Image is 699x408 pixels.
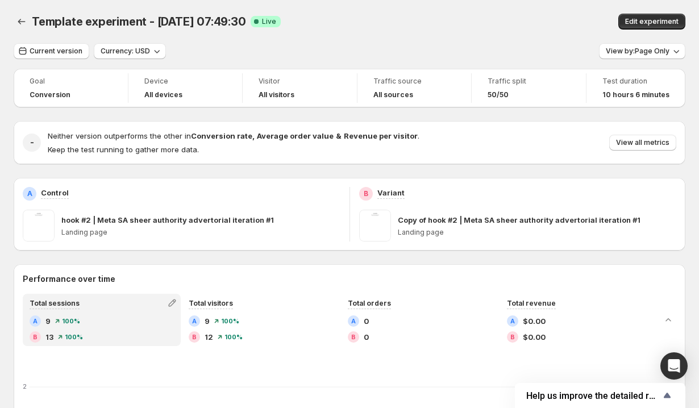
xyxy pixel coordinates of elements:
[351,334,356,340] h2: B
[377,187,405,198] p: Variant
[14,43,89,59] button: Current version
[27,189,32,198] h2: A
[660,352,688,380] div: Open Intercom Messenger
[602,76,669,101] a: Test duration10 hours 6 minutes
[144,77,227,86] span: Device
[348,299,391,307] span: Total orders
[523,315,546,327] span: $0.00
[510,318,515,324] h2: A
[33,318,38,324] h2: A
[625,17,679,26] span: Edit experiment
[48,131,419,140] span: Neither version outperforms the other in .
[262,17,276,26] span: Live
[224,334,243,340] span: 100 %
[510,334,515,340] h2: B
[660,312,676,328] button: Collapse chart
[259,90,294,99] h4: All visitors
[45,315,51,327] span: 9
[526,389,674,402] button: Show survey - Help us improve the detailed report for A/B campaigns
[488,76,570,101] a: Traffic split50/50
[364,315,369,327] span: 0
[257,131,334,140] strong: Average order value
[507,299,556,307] span: Total revenue
[609,135,676,151] button: View all metrics
[101,47,150,56] span: Currency: USD
[32,15,246,28] span: Template experiment - [DATE] 07:49:30
[192,334,197,340] h2: B
[364,331,369,343] span: 0
[488,90,509,99] span: 50/50
[221,318,239,324] span: 100 %
[344,131,418,140] strong: Revenue per visitor
[618,14,685,30] button: Edit experiment
[30,47,82,56] span: Current version
[616,138,669,147] span: View all metrics
[30,299,80,307] span: Total sessions
[30,76,112,101] a: GoalConversion
[373,77,456,86] span: Traffic source
[14,14,30,30] button: Back
[373,90,413,99] h4: All sources
[602,77,669,86] span: Test duration
[62,318,80,324] span: 100 %
[144,76,227,101] a: DeviceAll devices
[259,76,341,101] a: VisitorAll visitors
[23,210,55,242] img: hook #2 | Meta SA sheer authority advertorial iteration #1
[526,390,660,401] span: Help us improve the detailed report for A/B campaigns
[359,210,391,242] img: Copy of hook #2 | Meta SA sheer authority advertorial iteration #1
[45,331,53,343] span: 13
[61,214,274,226] p: hook #2 | Meta SA sheer authority advertorial iteration #1
[41,187,69,198] p: Control
[33,334,38,340] h2: B
[364,189,368,198] h2: B
[65,334,83,340] span: 100 %
[189,299,233,307] span: Total visitors
[599,43,685,59] button: View by:Page Only
[373,76,456,101] a: Traffic sourceAll sources
[398,228,677,237] p: Landing page
[488,77,570,86] span: Traffic split
[602,90,669,99] span: 10 hours 6 minutes
[205,331,213,343] span: 12
[192,318,197,324] h2: A
[205,315,210,327] span: 9
[48,145,199,154] span: Keep the test running to gather more data.
[398,214,640,226] p: Copy of hook #2 | Meta SA sheer authority advertorial iteration #1
[606,47,669,56] span: View by: Page Only
[523,331,546,343] span: $0.00
[94,43,166,59] button: Currency: USD
[61,228,340,237] p: Landing page
[252,131,255,140] strong: ,
[30,90,70,99] span: Conversion
[351,318,356,324] h2: A
[30,77,112,86] span: Goal
[23,382,27,390] text: 2
[259,77,341,86] span: Visitor
[23,273,676,285] h2: Performance over time
[191,131,252,140] strong: Conversion rate
[30,137,34,148] h2: -
[336,131,342,140] strong: &
[144,90,182,99] h4: All devices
